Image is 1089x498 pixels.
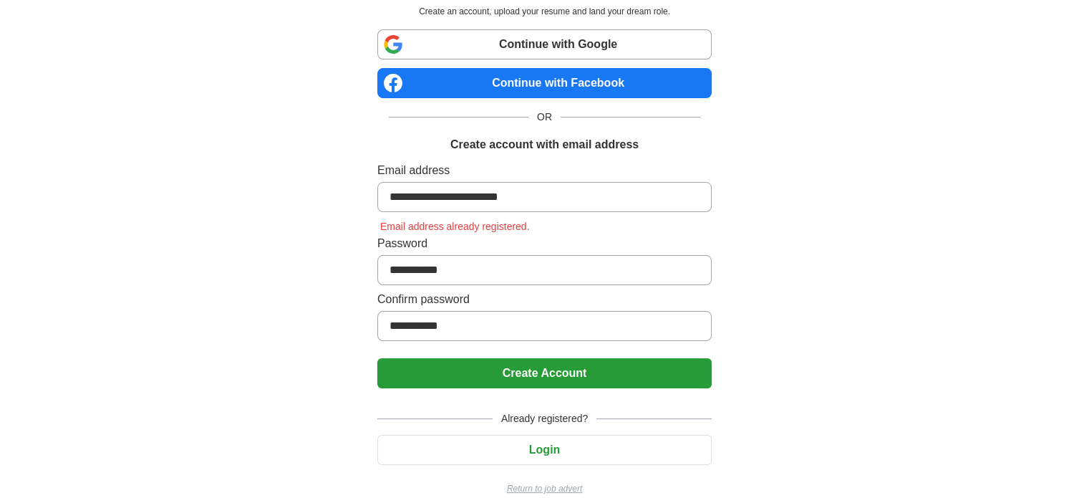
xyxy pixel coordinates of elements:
a: Continue with Facebook [377,68,712,98]
button: Login [377,435,712,465]
button: Create Account [377,358,712,388]
p: Create an account, upload your resume and land your dream role. [380,5,709,18]
span: OR [528,110,561,125]
span: Already registered? [493,411,596,426]
label: Confirm password [377,291,712,308]
a: Return to job advert [377,482,712,495]
a: Login [377,444,712,456]
h1: Create account with email address [450,136,639,153]
a: Continue with Google [377,29,712,59]
span: Email address already registered. [377,221,533,232]
label: Password [377,235,712,252]
label: Email address [377,162,712,179]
